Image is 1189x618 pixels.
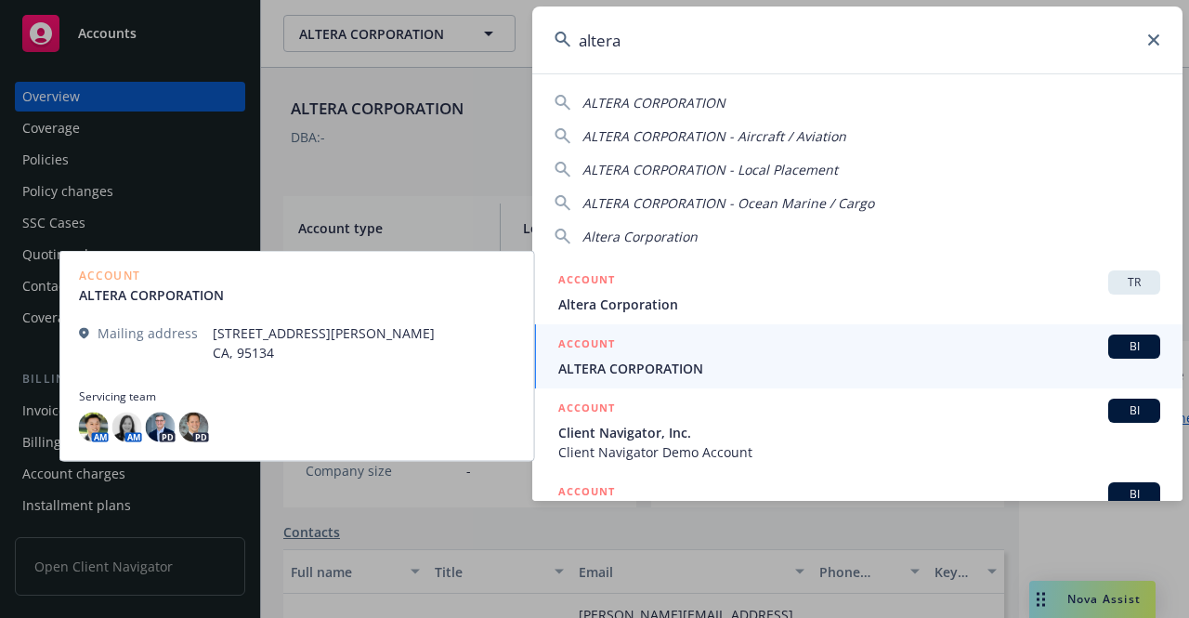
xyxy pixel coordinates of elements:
h5: ACCOUNT [558,482,615,505]
span: ALTERA CORPORATION [558,359,1160,378]
h5: ACCOUNT [558,399,615,421]
a: ACCOUNTBIClient Navigator, Inc.Client Navigator Demo Account [532,388,1182,472]
h5: ACCOUNT [558,270,615,293]
a: ACCOUNTTRAltera Corporation [532,260,1182,324]
span: Altera Corporation [558,295,1160,314]
span: Altera Corporation [582,228,698,245]
span: BI [1116,338,1153,355]
span: ALTERA CORPORATION - Local Placement [582,161,838,178]
span: BI [1116,486,1153,503]
span: BI [1116,402,1153,419]
span: ALTERA CORPORATION - Ocean Marine / Cargo [582,194,874,212]
a: ACCOUNTBI [532,472,1182,536]
input: Search... [532,7,1182,73]
span: Client Navigator Demo Account [558,442,1160,462]
span: TR [1116,274,1153,291]
h5: ACCOUNT [558,335,615,357]
span: ALTERA CORPORATION [582,94,725,112]
span: Client Navigator, Inc. [558,423,1160,442]
span: ALTERA CORPORATION - Aircraft / Aviation [582,127,846,145]
a: ACCOUNTBIALTERA CORPORATION [532,324,1182,388]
